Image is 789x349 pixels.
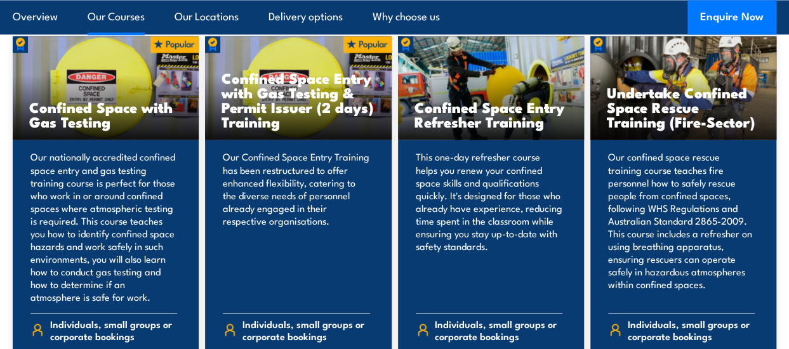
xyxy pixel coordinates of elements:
h3: Undertake Confined Space Rescue Training (Fire-Sector) [607,85,760,129]
span: Individuals, small groups or corporate bookings [435,317,562,341]
h3: Confined Space Entry with Gas Testing & Permit Issuer (2 days) Training [222,70,375,129]
p: This one-day refresher course helps you renew your confined space skills and qualifications quick... [416,150,562,303]
p: Our Confined Space Entry Training has been restructured to offer enhanced flexibility, catering t... [223,150,369,303]
h3: Confined Space with Gas Testing [29,100,182,129]
h3: Confined Space Entry Refresher Training [414,100,567,129]
span: Individuals, small groups or corporate bookings [627,317,755,341]
p: Our nationally accredited confined space entry and gas testing training course is perfect for tho... [30,150,177,303]
span: Individuals, small groups or corporate bookings [50,317,178,341]
span: Individuals, small groups or corporate bookings [242,317,370,341]
p: Our confined space rescue training course teaches fire personnel how to safely rescue people from... [608,150,755,303]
